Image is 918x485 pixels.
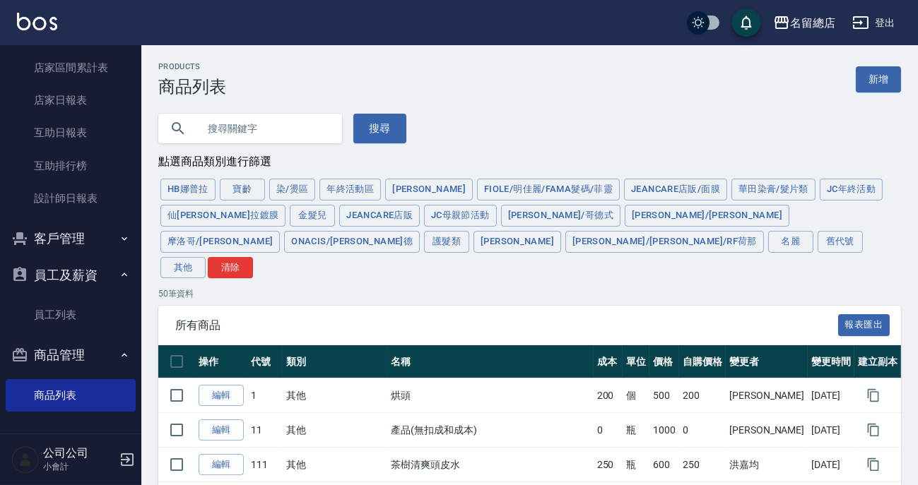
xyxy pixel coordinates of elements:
td: 瓶 [623,413,649,448]
td: 250 [679,448,726,482]
span: 所有商品 [175,318,838,333]
h3: 商品列表 [158,77,226,97]
button: 員工及薪資 [6,257,136,294]
button: [PERSON_NAME]/[PERSON_NAME] [625,205,789,227]
td: 111 [247,448,283,482]
a: 編輯 [199,419,244,441]
button: FIOLE/明佳麗/Fama髮碼/菲靈 [477,179,620,200]
td: 1 [247,378,283,413]
button: 名留總店 [767,8,841,37]
button: JC母親節活動 [424,205,497,227]
button: 報表匯出 [838,314,890,336]
a: 互助日報表 [6,116,136,149]
img: Person [11,445,40,474]
td: 烘頭 [387,378,593,413]
a: 商品列表 [6,379,136,412]
h2: Products [158,62,226,71]
th: 名稱 [387,345,593,378]
td: 個 [623,378,649,413]
button: [PERSON_NAME]/[PERSON_NAME]/RF荷那 [565,231,764,253]
button: JC年終活動 [820,179,883,200]
th: 價格 [649,345,679,378]
th: 建立副本 [854,345,901,378]
button: [PERSON_NAME]/哥德式 [501,205,620,227]
button: 染/燙區 [269,179,316,200]
button: 年終活動區 [319,179,381,200]
td: [DATE] [808,413,854,448]
button: HB娜普拉 [160,179,216,200]
td: 瓶 [623,448,649,482]
td: 11 [247,413,283,448]
a: 設計師日報表 [6,182,136,215]
td: [DATE] [808,378,854,413]
button: 其他 [160,257,206,279]
h5: 公司公司 [43,446,115,460]
img: Logo [17,13,57,30]
button: JeanCare店販/面膜 [624,179,727,200]
th: 類別 [283,345,387,378]
input: 搜尋關鍵字 [198,109,331,148]
a: 編輯 [199,454,244,476]
td: 產品(無扣成和成本) [387,413,593,448]
a: 店家日報表 [6,84,136,116]
button: 金髮兒 [290,205,335,227]
td: [PERSON_NAME] [726,413,808,448]
th: 操作 [195,345,247,378]
a: 編輯 [199,385,244,407]
th: 代號 [247,345,283,378]
button: 華田染膏/髮片類 [731,179,816,200]
th: 自購價格 [679,345,726,378]
td: 洪嘉均 [726,448,808,482]
td: 200 [594,378,623,413]
button: 寶齡 [220,179,265,200]
button: 客戶管理 [6,220,136,257]
th: 單位 [623,345,649,378]
button: 清除 [208,257,253,279]
td: [PERSON_NAME] [726,378,808,413]
button: ONACIS/[PERSON_NAME]德 [284,231,420,253]
th: 變更時間 [808,345,854,378]
th: 成本 [594,345,623,378]
td: 0 [594,413,623,448]
td: 茶樹清爽頭皮水 [387,448,593,482]
button: 名麗 [768,231,813,253]
div: 點選商品類別進行篩選 [158,155,901,169]
td: 1000 [649,413,679,448]
button: 登出 [847,10,901,36]
a: 員工列表 [6,299,136,331]
button: 舊代號 [818,231,863,253]
td: 其他 [283,413,387,448]
td: 其他 [283,378,387,413]
button: save [732,8,760,37]
button: 商品管理 [6,337,136,373]
td: 其他 [283,448,387,482]
a: 新增 [856,66,901,92]
button: 仙[PERSON_NAME]拉鍍膜 [160,205,286,227]
td: 250 [594,448,623,482]
th: 變更者 [726,345,808,378]
button: 摩洛哥/[PERSON_NAME] [160,231,280,253]
a: 店家區間累計表 [6,52,136,84]
td: 200 [679,378,726,413]
p: 小會計 [43,460,115,473]
div: 名留總店 [790,14,835,32]
button: 搜尋 [353,114,406,143]
button: JeanCare店販 [339,205,420,227]
button: [PERSON_NAME] [473,231,561,253]
a: 報表匯出 [838,318,890,331]
td: 0 [679,413,726,448]
button: 護髮類 [424,231,469,253]
p: 50 筆資料 [158,287,901,300]
td: 600 [649,448,679,482]
td: [DATE] [808,448,854,482]
a: 互助排行榜 [6,150,136,182]
button: [PERSON_NAME] [385,179,473,200]
td: 500 [649,378,679,413]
